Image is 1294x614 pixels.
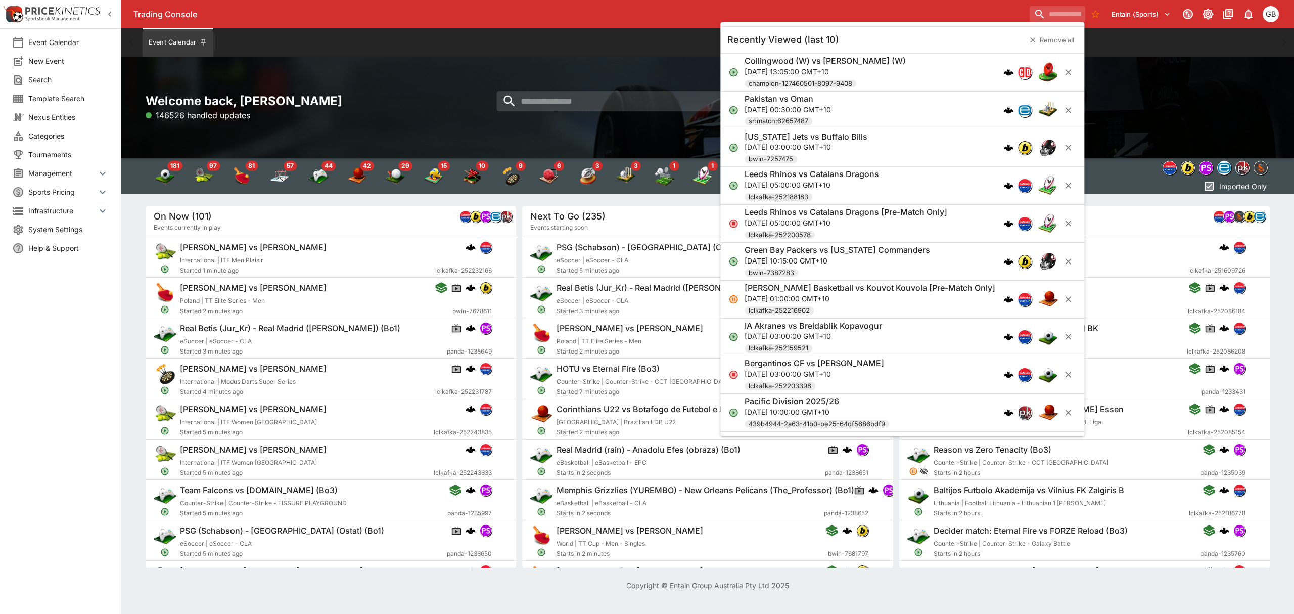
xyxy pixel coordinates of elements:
div: sportingsolutions [1254,161,1268,175]
svg: Open [728,105,738,115]
img: betradar.png [490,211,501,222]
img: bwin.png [480,282,491,293]
div: cerberus [1003,105,1013,115]
img: american_football.png [1038,138,1058,158]
img: logo-cerberus.svg [1219,404,1229,414]
img: rugby_league.png [1038,176,1058,196]
div: Volleyball [424,166,444,186]
img: logo-cerberus.svg [1003,294,1013,304]
img: cricket.png [1038,100,1058,120]
img: pricekinetics.png [1236,161,1249,174]
span: 3 [631,161,641,171]
h6: [PERSON_NAME] vs [PERSON_NAME] [557,566,703,577]
span: lclkafka-252243835 [434,427,492,437]
div: bwin [1243,210,1256,223]
img: basketball [347,166,367,186]
button: Connected to PK [1179,5,1197,23]
span: Search [28,74,109,85]
img: soccer.png [1038,327,1058,347]
p: [DATE] 05:00:00 GMT+10 [745,180,879,190]
div: cerberus [1003,67,1013,77]
img: pandascore.png [1224,211,1235,222]
span: panda-1235039 [1200,468,1245,478]
img: soccer.png [907,484,930,506]
h6: Real Betis (Jur_Kr) - Real Madrid ([PERSON_NAME]) (Bo1) [180,323,400,334]
img: bwin.png [1018,141,1031,154]
div: betradar [1018,103,1032,117]
img: logo-cerberus.svg [1219,566,1229,576]
img: tennis.png [154,403,176,425]
span: 6 [554,161,564,171]
img: badminton [654,166,674,186]
img: esports.png [154,484,176,506]
h6: Memphis Grizzlies (YUREMBO) - New Orleans Pelicans (The_Professor) (Bo1) [557,485,854,496]
div: Handball [539,166,559,186]
button: Select Tenant [1105,6,1177,22]
img: lclkafka.png [1018,368,1031,381]
img: lclkafka.png [1234,565,1245,577]
span: 44 [321,161,336,171]
img: betradar.png [1018,104,1031,117]
h5: On Now (101) [154,210,212,222]
img: logo-cerberus.svg [466,364,476,374]
h6: Baltijos Futbolo Akademija vs Vilnius FK Zalgiris B [934,485,1124,496]
img: logo-cerberus.svg [842,525,852,536]
span: bwin-7678611 [452,306,492,316]
img: logo-cerberus.svg [466,566,476,576]
button: Notifications [1239,5,1258,23]
p: 146526 handled updates [146,109,250,121]
img: esports.png [530,241,552,264]
span: Events starting soon [530,223,588,233]
img: logo-cerberus.svg [466,283,476,293]
img: bwin.png [857,565,868,577]
h6: Pakistan vs Oman [745,94,813,104]
img: logo-cerberus.svg [1219,485,1229,495]
span: sr:match:62657487 [745,116,812,126]
span: lclkafka-252188183 [745,192,812,202]
span: Infrastructure [28,205,97,216]
img: soccer.png [1038,365,1058,385]
img: logo-cerberus.svg [1219,283,1229,293]
div: Esports [308,166,329,186]
span: lclkafka-252186778 [1189,508,1245,518]
img: logo-cerberus.svg [1003,67,1013,77]
div: bwin [470,210,482,223]
button: Documentation [1219,5,1237,23]
h6: Jahn Regensburg vs Rot-[PERSON_NAME] Essen [934,404,1124,415]
img: pandascore.png [1199,161,1213,174]
button: Gareth Brown [1260,3,1282,25]
img: lclkafka.png [1234,485,1245,496]
span: eSoccer | eSoccer - CLA [557,256,628,264]
span: Tournaments [28,149,109,160]
img: pandascore.png [480,525,491,536]
img: lclkafka.png [480,565,491,577]
img: bwin.png [1244,211,1255,222]
div: cerberus [1003,143,1013,153]
span: System Settings [28,224,109,235]
span: panda-1238651 [825,468,868,478]
div: betradar [1217,161,1231,175]
div: Basketball [347,166,367,186]
span: panda-1235760 [1200,549,1245,559]
div: cerberus [1003,256,1013,267]
span: 3 [592,161,603,171]
span: panda-1235997 [447,508,492,518]
img: pandascore.png [1234,444,1245,455]
span: champion-127460501-8097-9408 [745,79,856,89]
img: sportingsolutions.jpeg [1254,161,1267,174]
h2: Welcome back, [PERSON_NAME] [146,93,516,109]
span: Help & Support [28,243,109,253]
img: lclkafka.png [1018,217,1031,230]
span: lclkafka-252244506 [809,427,868,437]
div: Table Tennis [232,166,252,186]
img: esports.png [907,524,930,547]
img: logo-cerberus.svg [1219,364,1229,374]
img: rugby_league [692,166,713,186]
span: lclkafka-252243833 [434,468,492,478]
h6: Leeds Rhinos vs Catalans Dragons [745,169,879,180]
span: 1 [708,161,718,171]
img: logo-cerberus.svg [1003,408,1013,418]
svg: Open [728,181,738,191]
div: betradar [1254,210,1266,223]
div: betradar [490,210,502,223]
